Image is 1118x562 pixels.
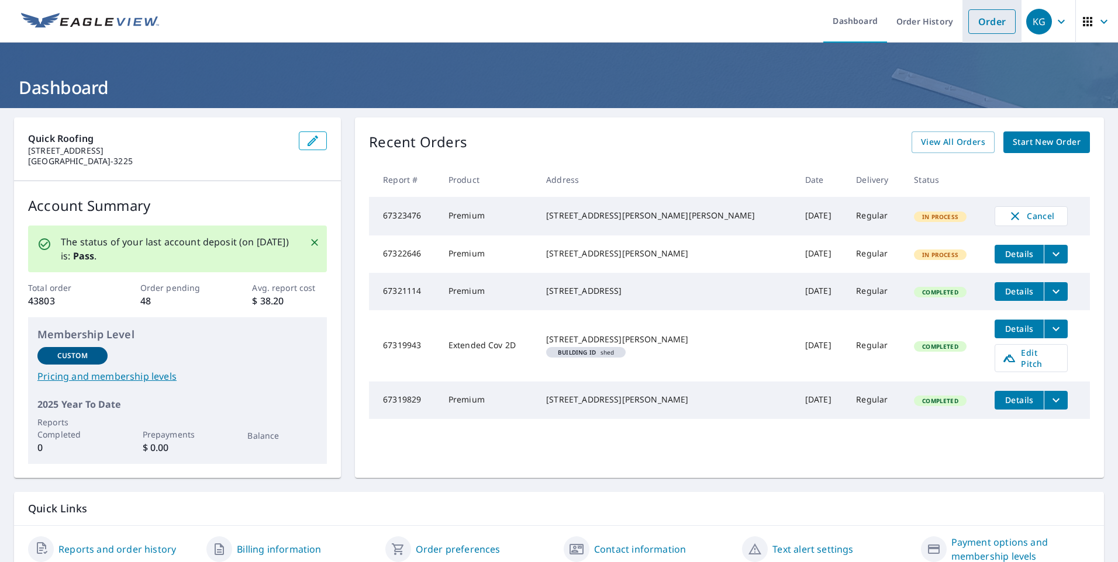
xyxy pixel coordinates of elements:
[28,156,289,166] p: [GEOGRAPHIC_DATA]-3225
[546,285,786,297] div: [STREET_ADDRESS]
[921,135,985,150] span: View All Orders
[915,342,965,351] span: Completed
[912,131,995,153] a: View All Orders
[28,195,327,216] p: Account Summary
[1013,135,1081,150] span: Start New Order
[1002,323,1037,334] span: Details
[546,394,786,405] div: [STREET_ADDRESS][PERSON_NAME]
[439,162,537,197] th: Product
[28,131,289,145] p: Quick Roofing
[847,162,905,197] th: Delivery
[796,273,847,310] td: [DATE]
[551,349,621,355] span: shed
[439,235,537,273] td: Premium
[28,294,103,308] p: 43803
[847,310,905,381] td: Regular
[1044,391,1068,410] button: filesDropdownBtn-67319829
[37,440,108,455] p: 0
[369,197,439,235] td: 67323476
[58,542,176,556] a: Reports and order history
[1044,282,1068,301] button: filesDropdownBtn-67321114
[140,294,215,308] p: 48
[1026,9,1052,34] div: KG
[546,334,786,345] div: [STREET_ADDRESS][PERSON_NAME]
[796,197,847,235] td: [DATE]
[995,245,1044,263] button: detailsBtn-67322646
[14,75,1104,99] h1: Dashboard
[37,416,108,440] p: Reports Completed
[369,162,439,197] th: Report #
[369,381,439,419] td: 67319829
[995,391,1044,410] button: detailsBtn-67319829
[847,235,905,273] td: Regular
[369,273,439,310] td: 67321114
[1003,131,1090,153] a: Start New Order
[37,369,318,383] a: Pricing and membership levels
[28,282,103,294] p: Total order
[369,131,467,153] p: Recent Orders
[847,273,905,310] td: Regular
[1002,394,1037,405] span: Details
[546,210,786,221] div: [STREET_ADDRESS][PERSON_NAME][PERSON_NAME]
[369,235,439,273] td: 67322646
[57,351,88,361] p: Custom
[772,542,853,556] a: Text alert settings
[546,248,786,259] div: [STREET_ADDRESS][PERSON_NAME]
[307,235,322,250] button: Close
[847,197,905,235] td: Regular
[143,428,213,440] p: Prepayments
[37,397,318,411] p: 2025 Year To Date
[915,397,965,405] span: Completed
[73,249,95,262] b: Pass
[252,282,327,294] p: Avg. report cost
[28,501,1090,516] p: Quick Links
[905,162,985,197] th: Status
[995,344,1068,372] a: Edit Pitch
[915,213,965,221] span: In Process
[439,310,537,381] td: Extended Cov 2D
[143,440,213,455] p: $ 0.00
[995,282,1044,301] button: detailsBtn-67321114
[995,206,1068,226] button: Cancel
[995,320,1044,338] button: detailsBtn-67319943
[247,429,318,442] p: Balance
[968,9,1016,34] a: Order
[1044,320,1068,338] button: filesDropdownBtn-67319943
[439,273,537,310] td: Premium
[237,542,321,556] a: Billing information
[416,542,501,556] a: Order preferences
[796,381,847,419] td: [DATE]
[847,381,905,419] td: Regular
[915,288,965,296] span: Completed
[594,542,686,556] a: Contact information
[1002,248,1037,259] span: Details
[61,235,295,263] p: The status of your last account deposit (on [DATE]) is: .
[558,349,596,355] em: Building ID
[796,235,847,273] td: [DATE]
[1002,286,1037,297] span: Details
[1044,245,1068,263] button: filesDropdownBtn-67322646
[439,381,537,419] td: Premium
[439,197,537,235] td: Premium
[37,327,318,342] p: Membership Level
[28,145,289,156] p: [STREET_ADDRESS]
[369,310,439,381] td: 67319943
[537,162,796,197] th: Address
[1002,347,1060,369] span: Edit Pitch
[796,310,847,381] td: [DATE]
[21,13,159,30] img: EV Logo
[1007,209,1055,223] span: Cancel
[796,162,847,197] th: Date
[140,282,215,294] p: Order pending
[915,251,965,259] span: In Process
[252,294,327,308] p: $ 38.20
